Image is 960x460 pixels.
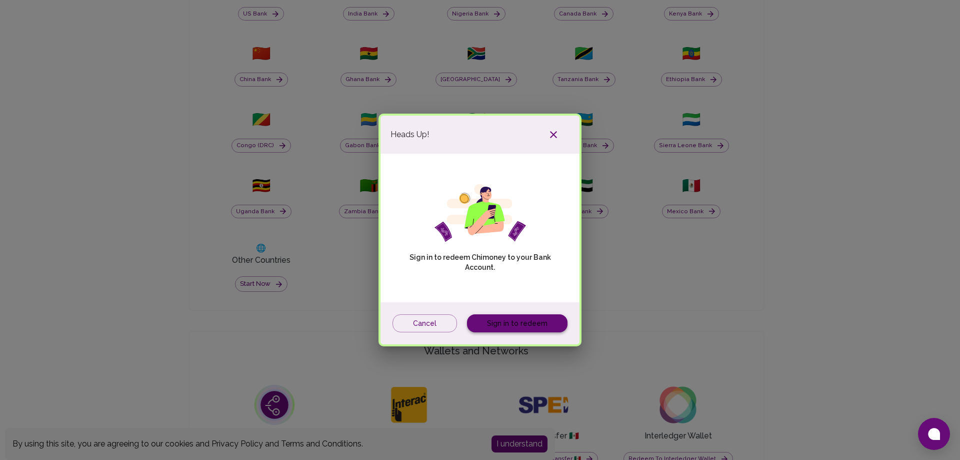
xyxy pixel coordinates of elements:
[434,184,526,242] img: girl phone svg
[390,129,429,141] span: Heads Up!
[467,314,567,333] a: Sign in to redeem
[392,314,457,333] button: Cancel
[407,252,553,272] p: Sign in to redeem Chimoney to your Bank Account.
[918,418,950,450] button: Open chat window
